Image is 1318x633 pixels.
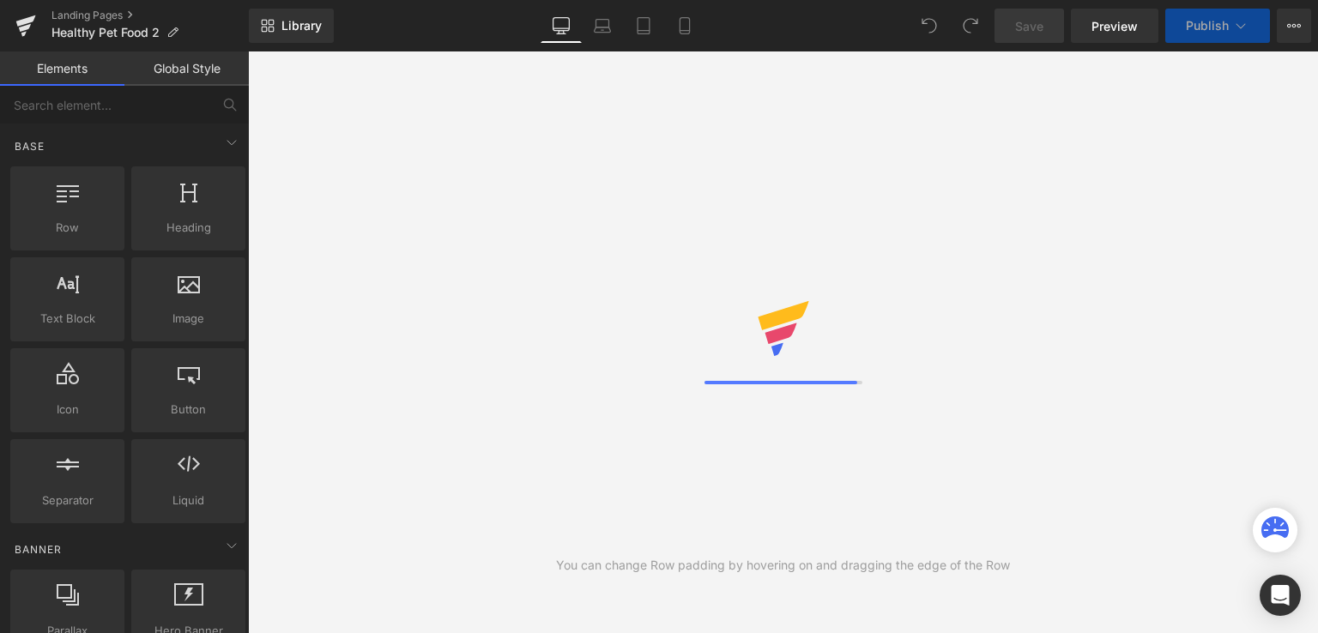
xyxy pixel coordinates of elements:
span: Icon [15,401,119,419]
span: Library [281,18,322,33]
button: Publish [1165,9,1270,43]
span: Heading [136,219,240,237]
a: Preview [1071,9,1158,43]
a: Landing Pages [51,9,249,22]
span: Publish [1186,19,1229,33]
span: Base [13,138,46,154]
button: Redo [953,9,988,43]
span: Banner [13,541,63,558]
span: Image [136,310,240,328]
a: Tablet [623,9,664,43]
div: You can change Row padding by hovering on and dragging the edge of the Row [556,556,1010,575]
button: Undo [912,9,946,43]
div: Open Intercom Messenger [1260,575,1301,616]
a: Desktop [541,9,582,43]
a: New Library [249,9,334,43]
a: Mobile [664,9,705,43]
a: Global Style [124,51,249,86]
a: Laptop [582,9,623,43]
button: More [1277,9,1311,43]
span: Text Block [15,310,119,328]
span: Row [15,219,119,237]
span: Button [136,401,240,419]
span: Liquid [136,491,240,509]
span: Healthy Pet Food 2 [51,26,160,39]
span: Separator [15,491,119,509]
span: Preview [1091,17,1138,35]
span: Save [1015,17,1043,35]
